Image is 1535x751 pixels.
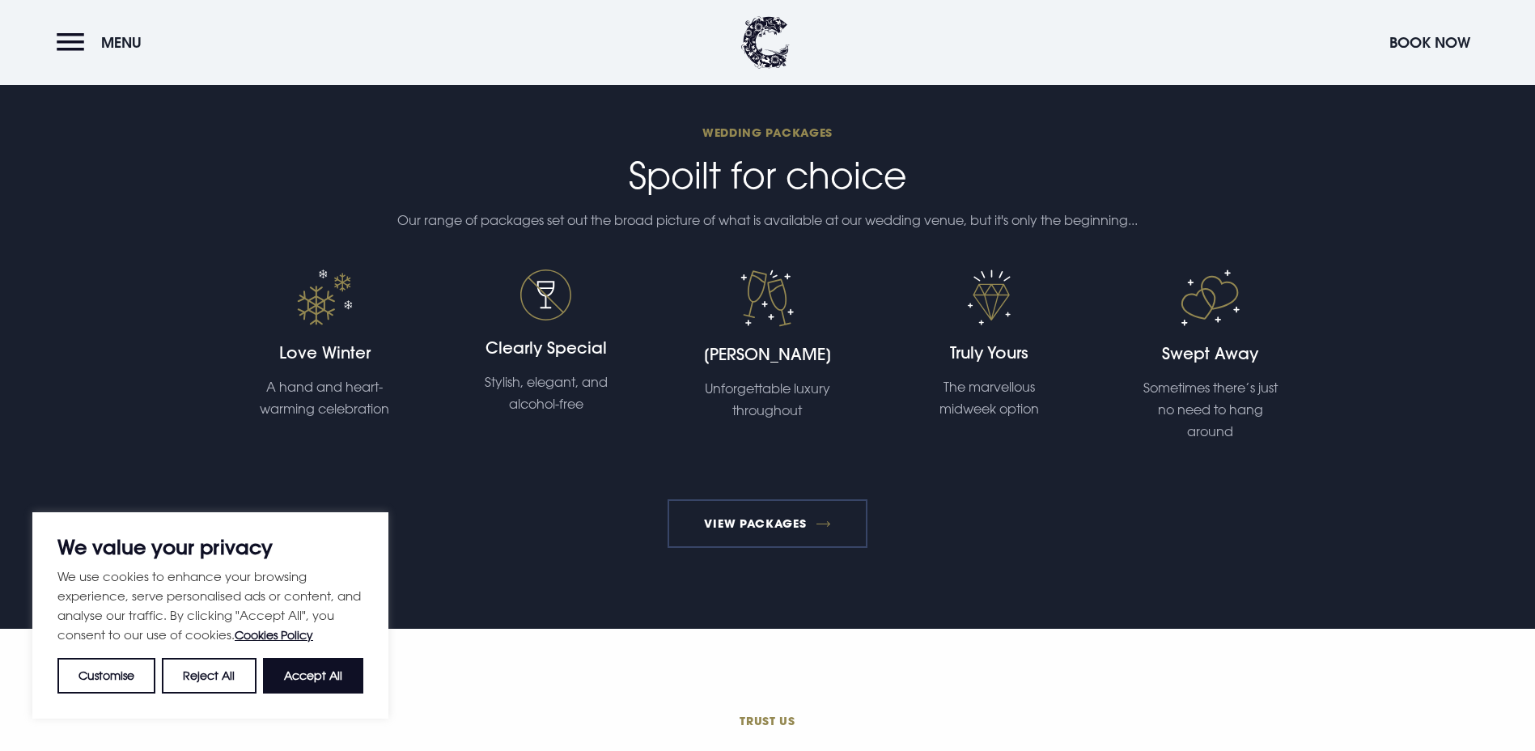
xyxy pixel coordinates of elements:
h4: Clearly Special [464,337,628,359]
p: We value your privacy [57,537,363,557]
h4: [PERSON_NAME] [685,343,850,366]
button: Customise [57,658,155,694]
span: Spoilt for choice [629,154,907,197]
img: Clandeboye Lodge [741,16,790,69]
img: Wedding icon 3 [1181,269,1240,326]
p: Unforgettable luxury throughout [694,378,840,422]
button: Reject All [162,658,256,694]
img: Wedding icon 5 [520,269,571,320]
p: The marvellous midweek option [916,376,1062,420]
button: Accept All [263,658,363,694]
a: Cookies Policy [235,628,313,642]
p: Our range of packages set out the broad picture of what is available at our wedding venue, but it... [383,208,1153,232]
p: We use cookies to enhance your browsing experience, serve personalised ads or content, and analys... [57,566,363,645]
h4: Truly Yours [906,342,1071,364]
button: Book Now [1381,25,1478,60]
img: Wedding icon 2 [968,269,1011,325]
span: Wedding Packages [383,125,1153,140]
span: Menu [101,33,142,52]
h4: Love Winter [243,342,407,364]
button: Menu [57,25,150,60]
span: Trust us [396,713,1140,728]
a: View Packages [668,499,867,548]
img: Wedding icon 4 [297,269,353,325]
p: A hand and heart-warming celebration [252,376,397,420]
p: Sometimes there’s just no need to hang around [1138,377,1283,443]
div: We value your privacy [32,512,388,719]
h4: Swept Away [1128,342,1292,365]
p: Stylish, elegant, and alcohol-free [473,371,619,415]
img: Wedding icon 1 [740,269,794,327]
